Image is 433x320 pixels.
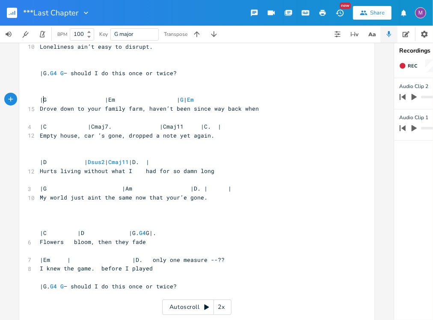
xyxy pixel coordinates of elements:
[40,185,231,192] span: |G |Am |D. | |
[40,194,208,201] span: My world just aint the same now that your’e gone.
[40,158,149,166] span: |D | | |D. |
[187,96,194,103] span: Em
[60,282,64,290] span: G
[340,3,351,9] div: New
[40,105,259,112] span: Drove down to your family farm, haven’t been since way back when
[415,7,426,18] div: melindameshad
[114,30,133,38] span: G major
[40,69,177,77] span: |G. – should I do this once or twice?
[40,256,225,264] span: |Em | |D. only one measure --??
[99,32,108,37] div: Key
[162,299,231,315] div: Autoscroll
[40,229,156,237] span: |C |D |G. G|.
[399,114,428,122] span: Audio Clip 1
[60,69,64,77] span: G
[40,167,214,175] span: Hurts living without what I had for so damn long
[139,229,146,237] span: G4
[353,6,391,20] button: Share
[50,69,57,77] span: G4
[399,82,428,91] span: Audio Clip 2
[396,59,421,73] button: Rec
[40,238,146,246] span: Flowers bloom, then they fade
[40,264,153,272] span: I knew the game. before I played
[40,123,221,130] span: |C |Cmaj7. |Cmaj11 |C. |
[23,9,78,17] span: ***Last Chapter
[88,158,105,166] span: Dsus2
[180,96,184,103] span: G
[415,3,426,23] button: M
[408,63,417,69] span: Rec
[164,32,187,37] div: Transpose
[331,5,348,21] button: New
[108,158,129,166] span: Cmaj11
[40,282,177,290] span: |G. – should I do this once or twice?
[40,96,194,103] span: |G |Em | |
[57,32,67,37] div: BPM
[370,9,385,17] div: Share
[40,132,214,139] span: Empty house, car ‘s gone, dropped a note yet again.
[214,299,229,315] div: 2x
[40,43,153,50] span: Loneliness ain’t easy to disrupt.
[50,282,57,290] span: G4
